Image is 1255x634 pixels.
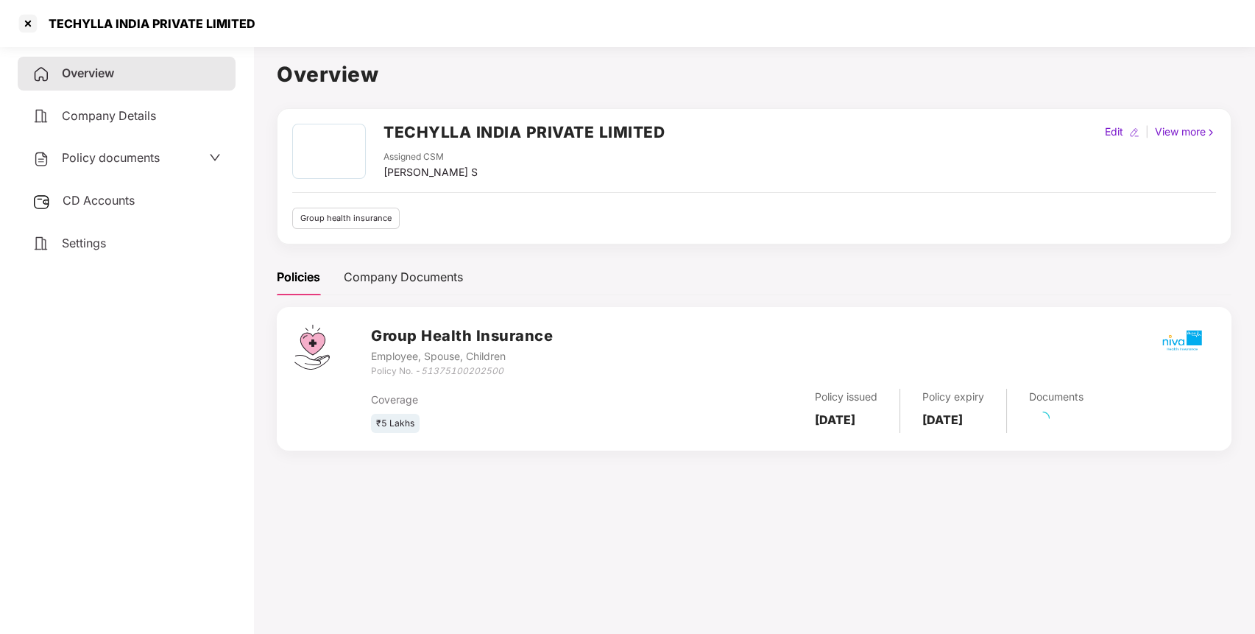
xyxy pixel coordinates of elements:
h1: Overview [277,58,1231,91]
h3: Group Health Insurance [371,325,553,348]
span: Policy documents [62,150,160,165]
img: svg+xml;base64,PHN2ZyB4bWxucz0iaHR0cDovL3d3dy53My5vcmcvMjAwMC9zdmciIHdpZHRoPSIyNCIgaGVpZ2h0PSIyNC... [32,150,50,168]
h2: TECHYLLA INDIA PRIVATE LIMITED [383,120,665,144]
img: svg+xml;base64,PHN2ZyB4bWxucz0iaHR0cDovL3d3dy53My5vcmcvMjAwMC9zdmciIHdpZHRoPSIyNCIgaGVpZ2h0PSIyNC... [32,235,50,253]
div: [PERSON_NAME] S [383,164,478,180]
div: Assigned CSM [383,150,478,164]
div: | [1142,124,1152,140]
div: Policy expiry [922,389,984,405]
div: Edit [1102,124,1126,140]
b: [DATE] [922,412,963,427]
span: Overview [62,66,114,80]
span: down [209,152,221,163]
div: Coverage [371,392,652,408]
span: CD Accounts [63,193,135,208]
div: Policy issued [815,389,877,405]
div: Policies [277,268,320,286]
div: View more [1152,124,1219,140]
div: Employee, Spouse, Children [371,348,553,364]
img: svg+xml;base64,PHN2ZyB4bWxucz0iaHR0cDovL3d3dy53My5vcmcvMjAwMC9zdmciIHdpZHRoPSIyNCIgaGVpZ2h0PSIyNC... [32,66,50,83]
div: Company Documents [344,268,463,286]
img: editIcon [1129,127,1139,138]
img: svg+xml;base64,PHN2ZyB4bWxucz0iaHR0cDovL3d3dy53My5vcmcvMjAwMC9zdmciIHdpZHRoPSI0Ny43MTQiIGhlaWdodD... [294,325,330,370]
img: svg+xml;base64,PHN2ZyB4bWxucz0iaHR0cDovL3d3dy53My5vcmcvMjAwMC9zdmciIHdpZHRoPSIyNCIgaGVpZ2h0PSIyNC... [32,108,50,125]
span: Company Details [62,108,156,123]
b: [DATE] [815,412,855,427]
div: Policy No. - [371,364,553,378]
span: Settings [62,236,106,250]
div: TECHYLLA INDIA PRIVATE LIMITED [40,16,255,31]
div: Group health insurance [292,208,400,229]
img: svg+xml;base64,PHN2ZyB3aWR0aD0iMjUiIGhlaWdodD0iMjQiIHZpZXdCb3g9IjAgMCAyNSAyNCIgZmlsbD0ibm9uZSIgeG... [32,193,51,211]
img: mbhicl.png [1156,314,1208,366]
div: ₹5 Lakhs [371,414,420,434]
span: loading [1036,412,1050,425]
i: 51375100202500 [421,365,503,376]
img: rightIcon [1206,127,1216,138]
div: Documents [1029,389,1083,405]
